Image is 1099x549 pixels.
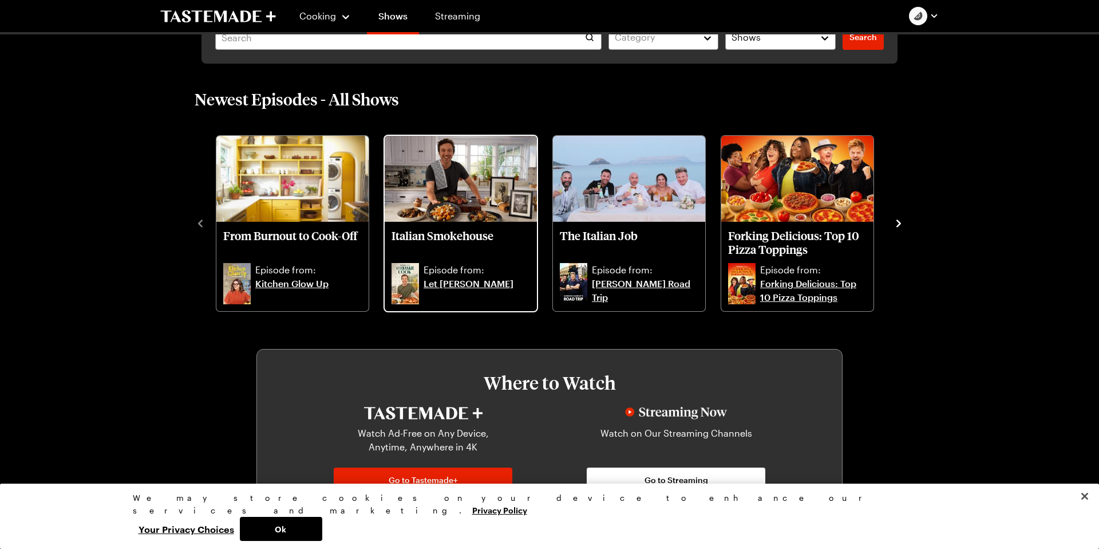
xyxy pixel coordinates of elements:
p: The Italian Job [560,229,698,256]
p: Episode from: [592,263,698,277]
img: The Italian Job [553,136,705,222]
a: Go to Streaming [587,468,765,493]
a: Italian Smokehouse [392,229,530,261]
input: Search [215,25,602,50]
a: Kitchen Glow Up [255,277,362,304]
img: Streaming [625,407,727,419]
a: The Italian Job [560,229,698,261]
a: To Tastemade Home Page [160,10,276,23]
a: More information about your privacy, opens in a new tab [472,504,527,515]
h2: Newest Episodes - All Shows [195,89,399,109]
p: From Burnout to Cook-Off [223,229,362,256]
div: 4 / 10 [720,132,888,312]
h3: Where to Watch [291,372,808,393]
a: Shows [367,2,419,34]
div: Category [615,30,695,44]
a: Go to Tastemade+ [334,468,512,493]
button: Your Privacy Choices [133,517,240,541]
button: Cooking [299,2,351,30]
button: navigate to next item [893,215,904,229]
img: Tastemade+ [364,407,483,419]
img: From Burnout to Cook-Off [216,136,369,222]
button: Ok [240,517,322,541]
button: Shows [725,25,836,50]
span: Shows [732,30,761,44]
p: Episode from: [255,263,362,277]
span: Go to Streaming [645,475,708,486]
div: The Italian Job [553,136,705,311]
p: Italian Smokehouse [392,229,530,256]
p: Episode from: [760,263,867,277]
div: 1 / 10 [215,132,384,312]
span: Go to Tastemade+ [389,475,458,486]
p: Watch on Our Streaming Channels [594,426,758,454]
div: Privacy [133,492,957,541]
span: Search [849,32,877,43]
a: Forking Delicious: Top 10 Pizza Toppings [728,229,867,261]
button: Category [608,25,719,50]
span: Cooking [299,10,336,21]
button: Close [1072,484,1097,509]
a: [PERSON_NAME] Road Trip [592,277,698,304]
div: We may store cookies on your device to enhance our services and marketing. [133,492,957,517]
img: Forking Delicious: Top 10 Pizza Toppings [721,136,873,222]
button: navigate to previous item [195,215,206,229]
p: Forking Delicious: Top 10 Pizza Toppings [728,229,867,256]
img: Profile picture [909,7,927,25]
div: Italian Smokehouse [385,136,537,311]
p: Episode from: [424,263,530,277]
div: From Burnout to Cook-Off [216,136,369,311]
a: Forking Delicious: Top 10 Pizza Toppings [760,277,867,304]
button: Profile picture [909,7,939,25]
a: filters [843,25,884,50]
div: 3 / 10 [552,132,720,312]
div: 2 / 10 [384,132,552,312]
div: Forking Delicious: Top 10 Pizza Toppings [721,136,873,311]
img: Italian Smokehouse [385,136,537,222]
a: From Burnout to Cook-Off [223,229,362,261]
p: Watch Ad-Free on Any Device, Anytime, Anywhere in 4K [341,426,505,454]
a: Let [PERSON_NAME] [424,277,530,304]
